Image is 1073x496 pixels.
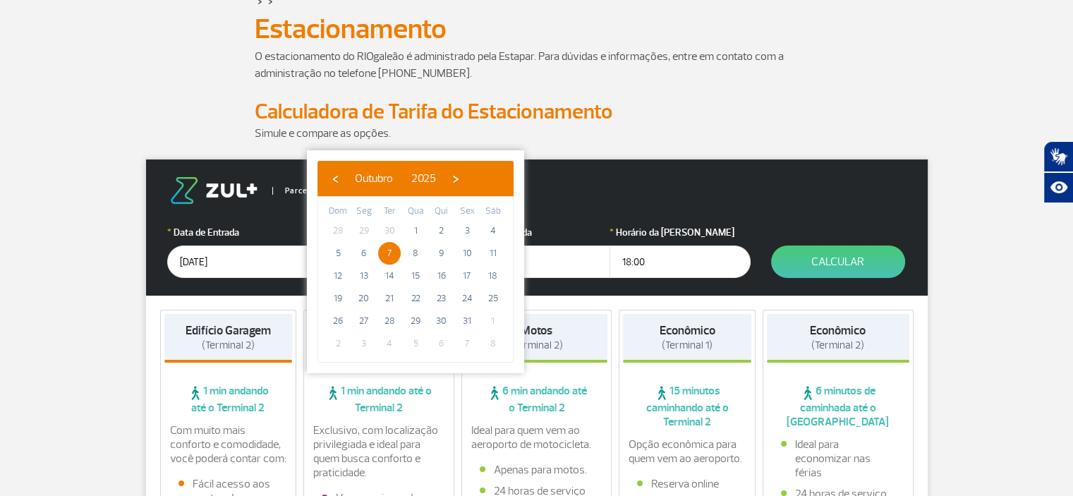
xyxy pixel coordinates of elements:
label: Data de Entrada [167,225,308,240]
span: 24 [456,287,478,310]
button: ‹ [325,168,346,189]
li: Apenas para motos. [480,463,594,477]
span: 15 minutos caminhando até o Terminal 2 [623,384,751,429]
span: 5 [404,332,427,355]
span: Parceiro Oficial [272,187,345,195]
span: 29 [353,219,375,242]
p: O estacionamento do RIOgaleão é administrado pela Estapar. Para dúvidas e informações, entre em c... [255,48,819,82]
span: 1 min andando até o Terminal 2 [308,384,450,415]
span: 22 [404,287,427,310]
span: 15 [404,265,427,287]
strong: Econômico [660,323,715,338]
span: (Terminal 2) [811,339,864,352]
span: 7 [456,332,478,355]
span: 21 [378,287,401,310]
input: dd/mm/aaaa [469,246,610,278]
span: 10 [456,242,478,265]
span: 11 [482,242,504,265]
span: 14 [378,265,401,287]
span: 29 [404,310,427,332]
h1: Estacionamento [255,17,819,41]
strong: Econômico [810,323,866,338]
span: 16 [430,265,453,287]
span: (Terminal 2) [510,339,563,352]
span: 3 [353,332,375,355]
span: 18 [482,265,504,287]
span: 25 [482,287,504,310]
th: weekday [428,204,454,219]
button: Abrir recursos assistivos. [1043,172,1073,203]
span: 9 [430,242,453,265]
span: (Terminal 2) [202,339,255,352]
span: 6 [353,242,375,265]
span: 2025 [411,171,436,186]
span: 4 [482,219,504,242]
span: Outubro [355,171,393,186]
button: Abrir tradutor de língua de sinais. [1043,141,1073,172]
span: 6 [430,332,453,355]
span: 31 [456,310,478,332]
p: Exclusivo, com localização privilegiada e ideal para quem busca conforto e praticidade. [313,423,444,480]
bs-datepicker-container: calendar [307,150,524,373]
button: Outubro [346,168,402,189]
span: 26 [327,310,349,332]
span: 2 [327,332,349,355]
input: dd/mm/aaaa [167,246,308,278]
span: 6 min andando até o Terminal 2 [466,384,608,415]
span: 19 [327,287,349,310]
span: 28 [378,310,401,332]
p: Com muito mais conforto e comodidade, você poderá contar com: [170,423,287,466]
span: 1 [404,219,427,242]
span: 23 [430,287,453,310]
span: 3 [456,219,478,242]
p: Opção econômica para quem vem ao aeroporto. [629,437,746,466]
span: 1 [482,310,504,332]
th: weekday [325,204,351,219]
input: hh:mm [610,246,751,278]
span: (Terminal 1) [662,339,713,352]
span: 30 [378,219,401,242]
span: 7 [378,242,401,265]
span: 20 [353,287,375,310]
label: Data da Saída [469,225,610,240]
label: Horário da [PERSON_NAME] [610,225,751,240]
span: 17 [456,265,478,287]
button: 2025 [402,168,445,189]
div: Plugin de acessibilidade da Hand Talk. [1043,141,1073,203]
h2: Calculadora de Tarifa do Estacionamento [255,99,819,125]
span: 2 [430,219,453,242]
span: 27 [353,310,375,332]
li: Reserva online [637,477,737,491]
span: 13 [353,265,375,287]
span: 12 [327,265,349,287]
button: Calcular [771,246,905,278]
bs-datepicker-navigation-view: ​ ​ ​ [325,169,466,183]
th: weekday [377,204,403,219]
span: 8 [404,242,427,265]
strong: Motos [521,323,552,338]
span: 6 minutos de caminhada até o [GEOGRAPHIC_DATA] [767,384,909,429]
span: 1 min andando até o Terminal 2 [164,384,293,415]
strong: Edifício Garagem [186,323,271,338]
span: 28 [327,219,349,242]
button: › [445,168,466,189]
span: 5 [327,242,349,265]
li: Ideal para economizar nas férias [781,437,895,480]
span: 8 [482,332,504,355]
p: Ideal para quem vem ao aeroporto de motocicleta. [471,423,602,452]
th: weekday [403,204,429,219]
span: 4 [378,332,401,355]
span: 30 [430,310,453,332]
th: weekday [480,204,506,219]
p: Simule e compare as opções. [255,125,819,142]
img: logo-zul.png [167,177,260,204]
th: weekday [454,204,480,219]
th: weekday [351,204,377,219]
